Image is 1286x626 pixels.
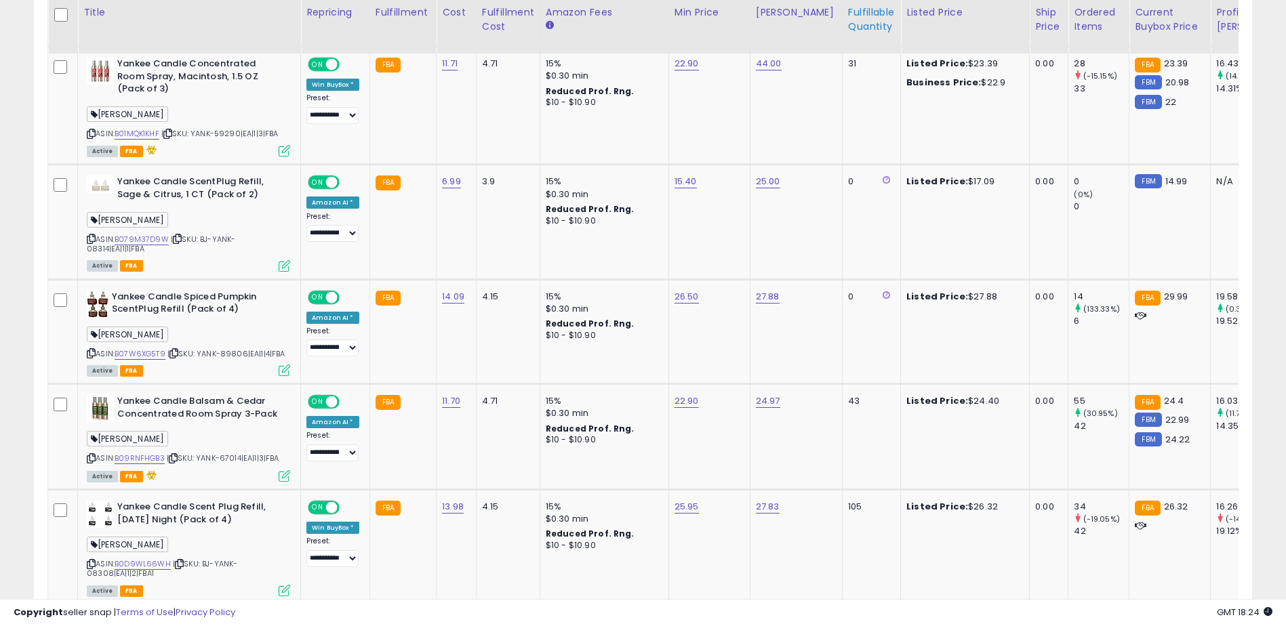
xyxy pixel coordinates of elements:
[1164,394,1184,407] span: 24.4
[1135,174,1161,188] small: FBM
[1083,304,1120,314] small: (133.33%)
[756,5,837,20] div: [PERSON_NAME]
[906,501,1019,513] div: $26.32
[338,291,359,303] span: OFF
[906,175,1019,188] div: $17.09
[1135,432,1161,446] small: FBM
[115,453,165,464] a: B09RNFHGB3
[546,318,635,329] b: Reduced Prof. Rng.
[906,57,968,70] b: Listed Price:
[120,146,143,157] span: FBA
[87,365,118,377] span: All listings currently available for purchase on Amazon
[1135,501,1160,516] small: FBA
[87,146,118,157] span: All listings currently available for purchase on Amazon
[306,196,359,209] div: Amazon AI *
[306,212,359,243] div: Preset:
[546,540,658,551] div: $10 - $10.90
[1074,201,1129,213] div: 0
[309,59,326,70] span: ON
[1135,75,1161,89] small: FBM
[675,57,699,70] a: 22.90
[1074,5,1123,34] div: Ordered Items
[906,5,1024,20] div: Listed Price
[1074,525,1129,537] div: 42
[338,396,359,408] span: OFF
[1074,395,1129,407] div: 55
[376,58,401,72] small: FBA
[442,394,460,408] a: 11.70
[87,395,114,422] img: 41RXpl+3cIL._SL40_.jpg
[906,291,1019,303] div: $27.88
[1217,606,1272,619] span: 2025-08-14 18:24 GMT
[756,57,782,70] a: 44.00
[306,522,359,534] div: Win BuyBox *
[115,348,165,360] a: B07W6XG5T9
[1226,514,1262,524] small: (-14.96%)
[546,513,658,525] div: $0.30 min
[906,500,968,513] b: Listed Price:
[117,501,282,529] b: Yankee Candle Scent Plug Refill, [DATE] Night (Pack of 4)
[1083,70,1117,81] small: (-15.15%)
[87,106,168,122] span: [PERSON_NAME]
[87,212,168,228] span: [PERSON_NAME]
[848,5,895,34] div: Fulfillable Quantity
[1165,433,1190,446] span: 24.22
[117,58,282,99] b: Yankee Candle Concentrated Room Spray, Macintosh, 1.5 OZ (Pack of 3)
[143,470,157,480] i: hazardous material
[117,175,282,204] b: Yankee Candle ScentPlug Refill, Sage & Citrus, 1 CT (Pack of 2)
[546,215,658,227] div: $10 - $10.90
[87,260,118,272] span: All listings currently available for purchase on Amazon
[848,58,890,70] div: 31
[87,58,114,85] img: 416dkF+srNL._SL40_.jpg
[546,434,658,446] div: $10 - $10.90
[546,58,658,70] div: 15%
[309,291,326,303] span: ON
[309,502,326,514] span: ON
[675,290,699,304] a: 26.50
[442,500,464,514] a: 13.98
[115,234,169,245] a: B079M37D9W
[1165,96,1176,108] span: 22
[87,558,237,579] span: | SKU: BJ-YANK-08308|EA|1|2|FBA1
[176,606,235,619] a: Privacy Policy
[1035,395,1058,407] div: 0.00
[1135,58,1160,72] small: FBA
[87,175,114,194] img: 21tI5kJvr1L._SL40_.jpg
[1226,70,1255,81] small: (14.81%)
[1074,83,1129,95] div: 33
[482,5,534,34] div: Fulfillment Cost
[376,395,401,410] small: FBA
[376,5,430,20] div: Fulfillment
[120,585,143,597] span: FBA
[546,188,658,201] div: $0.30 min
[546,5,663,20] div: Amazon Fees
[546,407,658,419] div: $0.30 min
[906,77,1019,89] div: $22.9
[756,175,780,188] a: 25.00
[1165,76,1190,89] span: 20.98
[546,330,658,341] div: $10 - $10.90
[675,394,699,408] a: 22.90
[848,291,890,303] div: 0
[675,500,699,514] a: 25.95
[906,76,981,89] b: Business Price:
[482,501,529,513] div: 4.15
[306,416,359,428] div: Amazon AI *
[14,606,235,619] div: seller snap | |
[546,423,635,434] b: Reduced Prof. Rng.
[1164,57,1188,70] span: 23.39
[1135,395,1160,410] small: FBA
[87,327,168,342] span: [PERSON_NAME]
[1164,290,1188,303] span: 29.99
[306,93,359,124] div: Preset:
[482,58,529,70] div: 4.71
[167,453,279,463] span: | SKU: YANK-67014|EA|1|3|FBA
[87,471,118,482] span: All listings currently available for purchase on Amazon
[306,537,359,567] div: Preset:
[112,291,277,319] b: Yankee Candle Spiced Pumpkin ScentPlug Refill (Pack of 4)
[87,58,290,155] div: ASIN:
[1035,291,1058,303] div: 0.00
[87,431,168,446] span: [PERSON_NAME]
[120,471,143,482] span: FBA
[546,291,658,303] div: 15%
